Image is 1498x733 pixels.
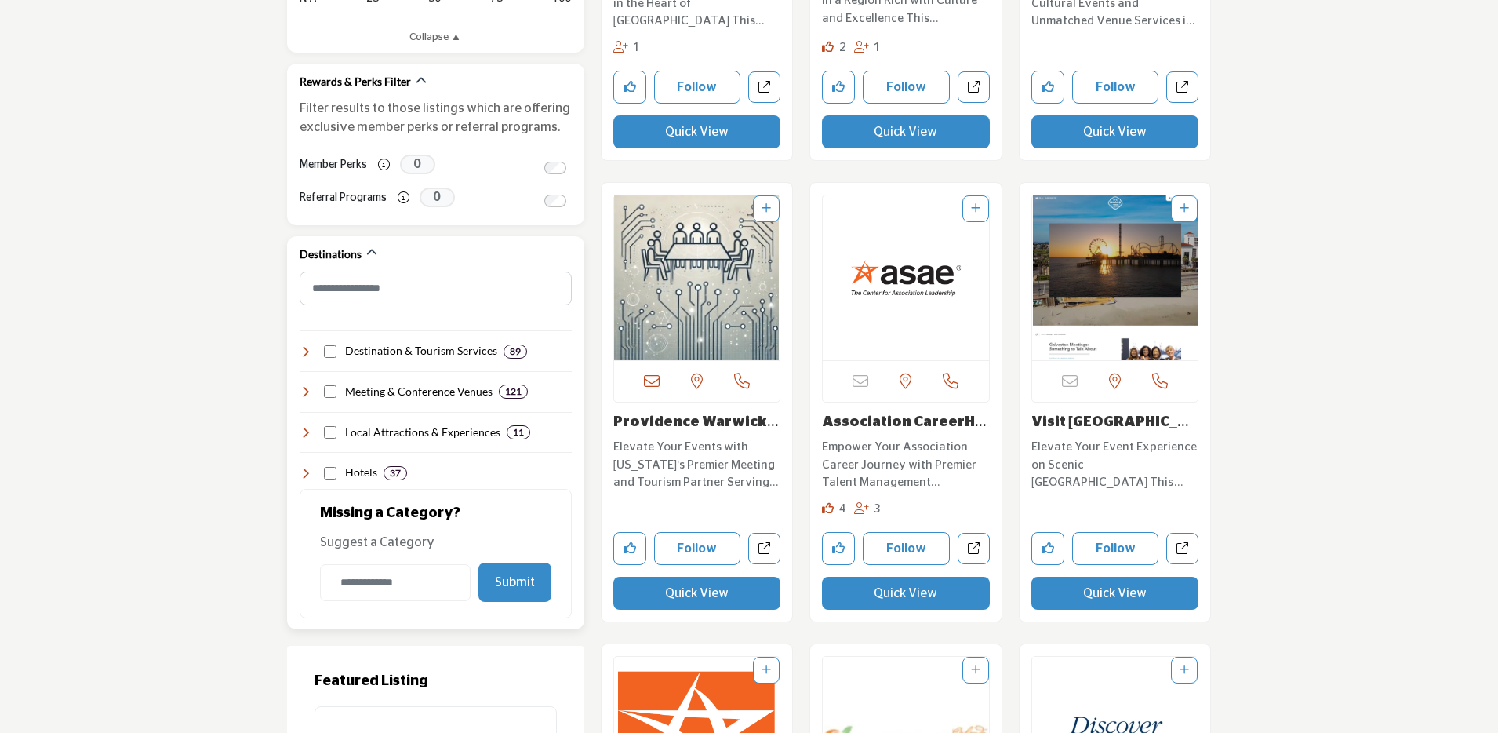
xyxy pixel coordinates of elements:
[300,30,572,46] a: Collapse ▲
[822,115,990,148] button: Quick View
[839,42,846,53] span: 2
[863,71,950,104] button: Follow
[874,42,881,53] span: 1
[822,502,834,514] i: Likes
[1031,577,1199,610] button: Quick View
[822,414,990,432] h3: Association CareerHQ
[345,384,493,399] h4: Meeting & Conference Venues: Facilities and spaces designed for business meetings, conferences, a...
[504,345,527,359] div: 89 Results For Destination & Tourism Services
[499,385,528,399] div: 121 Results For Meeting & Conference Venues
[1031,415,1189,447] a: Visit [GEOGRAPHIC_DATA]
[1031,435,1199,492] a: Elevate Your Event Experience on Scenic [GEOGRAPHIC_DATA] This organization is a key player in th...
[613,39,641,57] div: Followers
[874,503,881,515] span: 3
[654,71,741,104] button: Follow
[1032,195,1198,360] a: Open Listing in new tab
[345,425,500,440] h4: Local Attractions & Experiences: Entertainment, cultural, and recreational destinations that enha...
[324,345,336,358] input: Select Destination & Tourism Services checkbox
[613,439,781,492] p: Elevate Your Events with [US_STATE]'s Premier Meeting and Tourism Partner Serving as a premier re...
[320,536,434,549] span: Suggest a Category
[854,501,882,519] div: Followers
[822,435,990,492] a: Empower Your Association Career Journey with Premier Talent Management Resources. As a leading pr...
[345,465,377,480] h4: Hotels: Accommodations ranging from budget to luxury, offering lodging, amenities, and services t...
[544,195,566,207] input: Switch to Referral Programs
[633,42,640,53] span: 1
[823,195,989,360] img: Association CareerHQ
[320,505,551,534] h2: Missing a Category?
[863,532,950,565] button: Follow
[748,71,780,104] a: Open greensboro-area-cvb in new tab
[1180,203,1189,214] a: Add To List
[390,468,401,479] b: 37
[822,41,834,53] i: Likes
[324,385,336,398] input: Select Meeting & Conference Venues checkbox
[300,246,362,262] h2: Destinations
[320,564,471,601] input: Category Name
[613,414,781,432] h3: Providence Warwick Convention & Visitors Bureau
[762,665,771,676] a: Add To List
[300,151,367,179] label: Member Perks
[823,195,989,360] a: Open Listing in new tab
[614,195,780,360] a: Open Listing in new tab
[1072,532,1159,565] button: Follow
[300,74,411,89] h2: Rewards & Perks Filter
[324,467,336,480] input: Select Hotels checkbox
[300,99,572,137] p: Filter results to those listings which are offering exclusive member perks or referral programs.
[1031,439,1199,492] p: Elevate Your Event Experience on Scenic [GEOGRAPHIC_DATA] This organization is a key player in th...
[400,155,435,174] span: 0
[544,162,566,174] input: Switch to Member Perks
[854,39,882,57] div: Followers
[822,415,987,447] a: Association CareerHQ...
[958,71,990,104] a: Open richmond-region-tourism in new tab
[300,272,572,305] input: Search Category
[613,435,781,492] a: Elevate Your Events with [US_STATE]'s Premier Meeting and Tourism Partner Serving as a premier re...
[614,195,780,360] img: Providence Warwick Convention & Visitors Bureau
[822,532,855,565] button: Like company
[613,71,646,104] button: Like company
[958,533,990,565] a: Open association-careerhq in new tab
[505,386,522,397] b: 121
[1031,414,1199,432] h3: Visit Galveston
[822,439,990,492] p: Empower Your Association Career Journey with Premier Talent Management Resources. As a leading pr...
[1031,71,1064,104] button: Like company
[507,425,530,439] div: 11 Results For Local Attractions & Experiences
[613,115,781,148] button: Quick View
[839,503,846,515] span: 4
[613,415,779,447] a: Providence Warwick C...
[613,532,646,565] button: Like company
[654,532,741,565] button: Follow
[1031,532,1064,565] button: Like company
[300,184,387,212] label: Referral Programs
[315,673,557,691] h2: Featured Listing
[971,203,980,214] a: Add To List
[345,343,497,359] h4: Destination & Tourism Services: Organizations and services that promote travel, tourism, and loca...
[1166,71,1198,104] a: Open charleston-gaillard-center in new tab
[513,427,524,438] b: 11
[1180,665,1189,676] a: Add To List
[420,188,455,207] span: 0
[1166,533,1198,565] a: Open visit-galveston in new tab
[478,563,551,602] button: Submit
[762,203,771,214] a: Add To List
[971,665,980,676] a: Add To List
[384,466,407,480] div: 37 Results For Hotels
[613,577,781,610] button: Quick View
[324,426,336,439] input: Select Local Attractions & Experiences checkbox
[1072,71,1159,104] button: Follow
[822,577,990,610] button: Quick View
[1031,115,1199,148] button: Quick View
[748,533,780,565] a: Open providence-warwick-convention-visitors-bureau in new tab
[822,71,855,104] button: Like company
[1032,195,1198,360] img: Visit Galveston
[510,346,521,357] b: 89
